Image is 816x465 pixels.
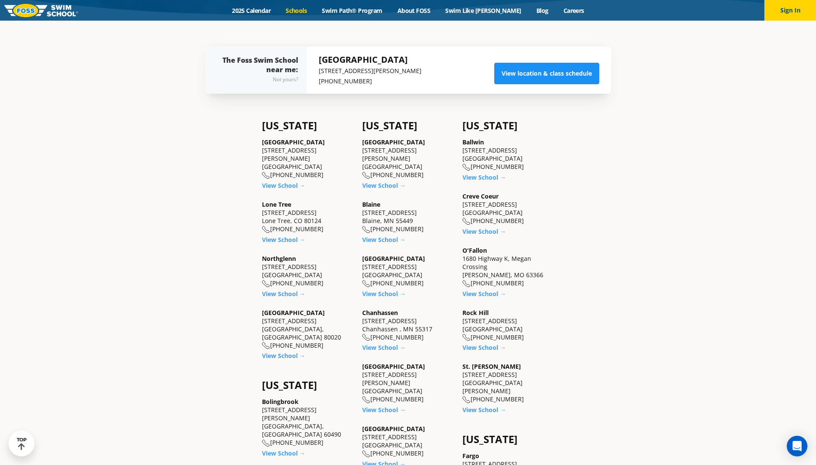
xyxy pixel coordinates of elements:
a: Careers [556,6,591,15]
a: Northglenn [262,254,296,263]
div: [STREET_ADDRESS] [GEOGRAPHIC_DATA] [PHONE_NUMBER] [462,192,554,225]
a: View School → [362,406,406,414]
a: View School → [462,173,506,181]
a: O'Fallon [462,246,487,254]
div: Open Intercom Messenger [787,436,807,456]
div: 1680 Highway K, Megan Crossing [PERSON_NAME], MO 63366 [PHONE_NUMBER] [462,246,554,288]
a: Chanhassen [362,309,398,317]
a: View School → [462,227,506,236]
div: [STREET_ADDRESS] [GEOGRAPHIC_DATA] [PHONE_NUMBER] [362,254,454,288]
a: [GEOGRAPHIC_DATA] [262,309,325,317]
div: TOP [17,437,27,450]
a: View School → [362,343,406,352]
p: [STREET_ADDRESS][PERSON_NAME] [319,66,422,76]
a: [GEOGRAPHIC_DATA] [362,254,425,263]
a: View School → [262,290,305,298]
a: Fargo [462,452,479,460]
div: Not yours? [222,74,298,85]
a: Rock Hill [462,309,489,317]
a: Schools [278,6,314,15]
img: FOSS Swim School Logo [4,4,78,17]
a: Lone Tree [262,200,291,208]
a: 2025 Calendar [225,6,278,15]
img: location-phone-o-icon.svg [362,172,370,179]
a: View School → [262,449,305,457]
h4: [US_STATE] [262,379,354,391]
img: location-phone-o-icon.svg [362,450,370,458]
img: location-phone-o-icon.svg [462,164,471,171]
a: St. [PERSON_NAME] [462,362,521,370]
a: View School → [462,406,506,414]
h4: [US_STATE] [362,119,454,132]
h4: [US_STATE] [262,119,354,132]
h4: [US_STATE] [462,433,554,445]
a: Creve Coeur [462,192,499,200]
img: location-phone-o-icon.svg [362,334,370,341]
div: The Foss Swim School near me: [222,55,298,85]
a: [GEOGRAPHIC_DATA] [362,362,425,370]
a: View School → [462,290,506,298]
img: location-phone-o-icon.svg [262,172,270,179]
img: location-phone-o-icon.svg [262,440,270,447]
div: [STREET_ADDRESS] Blaine, MN 55449 [PHONE_NUMBER] [362,200,454,233]
a: View School → [362,181,406,190]
div: [STREET_ADDRESS] Chanhassen , MN 55317 [PHONE_NUMBER] [362,309,454,342]
a: Swim Like [PERSON_NAME] [438,6,529,15]
img: location-phone-o-icon.svg [362,226,370,233]
a: View location & class schedule [494,63,599,84]
div: [STREET_ADDRESS] [GEOGRAPHIC_DATA], [GEOGRAPHIC_DATA] 80020 [PHONE_NUMBER] [262,309,354,350]
div: [STREET_ADDRESS][PERSON_NAME] [GEOGRAPHIC_DATA] [PHONE_NUMBER] [362,138,454,179]
img: location-phone-o-icon.svg [262,342,270,349]
a: Blog [529,6,556,15]
a: View School → [462,343,506,352]
h4: [US_STATE] [462,119,554,132]
div: [STREET_ADDRESS][PERSON_NAME] [GEOGRAPHIC_DATA] [PHONE_NUMBER] [262,138,354,179]
img: location-phone-o-icon.svg [462,334,471,341]
div: [STREET_ADDRESS] [GEOGRAPHIC_DATA][PERSON_NAME] [PHONE_NUMBER] [462,362,554,404]
a: Blaine [362,200,380,208]
div: [STREET_ADDRESS][PERSON_NAME] [GEOGRAPHIC_DATA], [GEOGRAPHIC_DATA] 60490 [PHONE_NUMBER] [262,398,354,447]
div: [STREET_ADDRESS] Lone Tree, CO 80124 [PHONE_NUMBER] [262,200,354,233]
div: [STREET_ADDRESS] [GEOGRAPHIC_DATA] [PHONE_NUMBER] [362,425,454,458]
img: location-phone-o-icon.svg [362,280,370,288]
a: Ballwin [462,138,484,146]
a: View School → [262,236,305,244]
a: View School → [362,290,406,298]
a: [GEOGRAPHIC_DATA] [362,138,425,146]
div: [STREET_ADDRESS] [GEOGRAPHIC_DATA] [PHONE_NUMBER] [262,254,354,288]
img: location-phone-o-icon.svg [462,218,471,225]
a: Bolingbrook [262,398,299,406]
a: [GEOGRAPHIC_DATA] [262,138,325,146]
h5: [GEOGRAPHIC_DATA] [319,54,422,66]
div: [STREET_ADDRESS] [GEOGRAPHIC_DATA] [PHONE_NUMBER] [462,138,554,171]
a: View School → [262,181,305,190]
a: About FOSS [390,6,438,15]
img: location-phone-o-icon.svg [262,226,270,233]
p: [PHONE_NUMBER] [319,76,422,86]
a: View School → [362,236,406,244]
div: [STREET_ADDRESS] [GEOGRAPHIC_DATA] [PHONE_NUMBER] [462,309,554,342]
img: location-phone-o-icon.svg [462,280,471,288]
div: [STREET_ADDRESS][PERSON_NAME] [GEOGRAPHIC_DATA] [PHONE_NUMBER] [362,362,454,404]
img: location-phone-o-icon.svg [462,396,471,404]
img: location-phone-o-icon.svg [262,280,270,288]
a: Swim Path® Program [314,6,390,15]
a: [GEOGRAPHIC_DATA] [362,425,425,433]
a: View School → [262,352,305,360]
img: location-phone-o-icon.svg [362,396,370,404]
